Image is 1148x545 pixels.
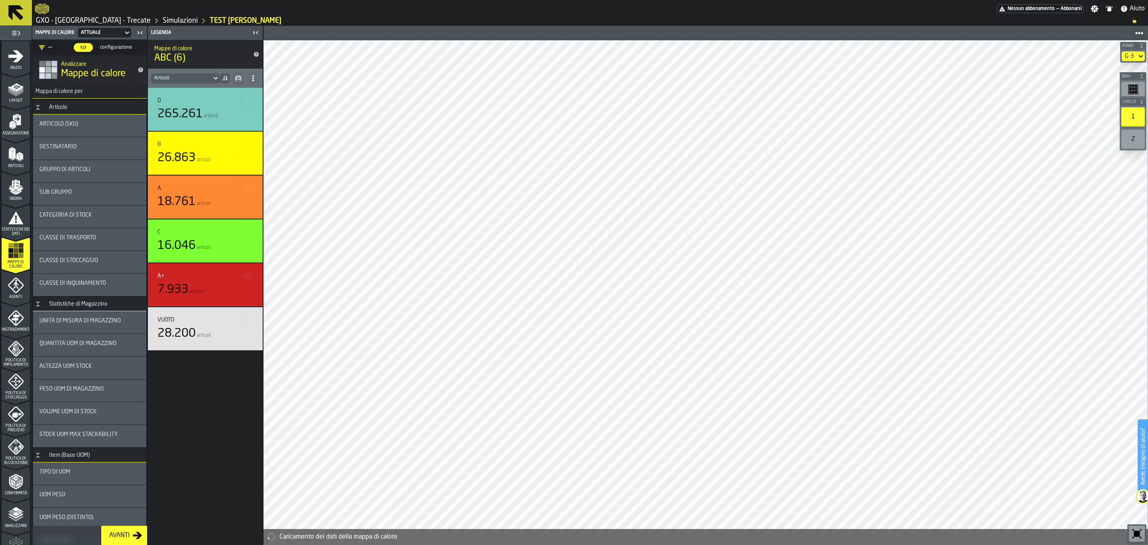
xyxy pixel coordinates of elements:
[39,189,72,195] span: Sub Gruppo
[39,43,52,52] div: DropdownMenuValue-
[39,469,70,475] span: Tipo di UOM
[39,431,140,438] div: Title
[44,301,112,307] div: Statistiche di Magazzino
[39,492,65,498] span: UOM Peso
[39,257,98,264] span: Classe di Stoccaggio
[35,2,49,16] a: logo-header
[76,28,133,38] div: DropdownMenuValue-21ce7b4f-5625-42cd-b623-7734a078d9fc
[39,235,140,241] div: Title
[39,469,140,475] div: Title
[157,273,253,279] div: Title
[240,312,256,328] button: button-
[2,368,30,400] li: menu Politica di Stoccaggio
[2,499,30,531] li: menu Analizzare
[39,363,140,369] div: Title
[33,508,146,530] div: stat-UOM Peso (Distinto)
[39,492,140,498] div: Title
[39,212,140,218] div: Title
[33,462,146,485] div: stat-Tipo di UOM
[148,263,263,306] div: stat-
[2,99,30,103] span: Layout
[39,280,140,286] div: Title
[157,282,189,297] div: 7.933
[61,59,131,67] h2: Sub Title
[2,237,30,269] li: menu Mappe di calore
[157,107,203,121] div: 265.261
[39,340,140,347] div: Title
[39,514,140,521] div: Title
[101,526,147,545] button: button-Avanti
[157,151,196,165] div: 26.863
[73,43,93,52] label: button-switch-multi-kpi
[39,409,96,415] span: Volume UOM di Stock
[279,532,1145,542] div: Caricamento dei dati della mappa di calore
[1120,72,1146,80] button: button-
[1120,98,1146,106] button: button-
[210,16,281,25] a: link-to-/wh/i/7274009e-5361-4e21-8e36-7045ee840609/simulations/c71c204d-05a4-43a6-8c99-de7cae3ecd7e
[33,104,43,111] button: Button-Articolo-open
[33,379,146,402] div: stat-Peso UOM di Magazzino
[157,185,253,192] div: Title
[33,183,146,205] div: stat-Sub Gruppo
[33,485,146,507] div: stat-UOM Peso
[2,28,30,39] label: button-toggle-Seleziona il menu completo
[157,317,253,323] div: Title
[1120,100,1138,104] span: Livello
[106,531,133,540] div: Avanti
[157,141,253,148] div: Title
[148,176,263,219] div: stat-
[2,107,30,138] li: menu Assegnazione
[157,326,196,341] div: 28.200
[81,30,120,36] div: DropdownMenuValue-21ce7b4f-5625-42cd-b623-7734a078d9fc
[33,115,146,137] div: stat-Articolo (SKU)
[33,301,43,307] button: Button-Statistiche di Magazzino-open
[97,44,136,51] span: configurazione
[189,289,204,294] span: articoli
[2,434,30,466] li: menu Politica di Allocazione
[233,73,244,83] button: button-
[39,166,90,173] span: Gruppo di articoli
[997,4,1084,13] a: link-to-/wh/i/7274009e-5361-4e21-8e36-7045ee840609/pricing/
[33,402,146,425] div: stat-Volume UOM di Stock
[2,328,30,332] span: Instradamento
[149,30,250,36] div: Legenda
[94,43,139,52] div: thumb
[157,229,253,235] div: Title
[1121,44,1138,48] span: Piano
[2,172,30,204] li: menu Ordini
[33,274,146,296] div: stat-Classe di Inquinamento
[240,180,256,196] button: button-
[2,401,30,433] li: menu Politica di prelievo
[2,66,30,70] span: Inizio
[2,270,30,302] li: menu Agenti
[148,219,263,263] div: stat-
[1127,524,1146,543] div: button-toolbar-undefined
[33,297,146,311] h3: title-section-Statistiche di Magazzino
[2,491,30,496] span: Conformità
[39,318,140,324] div: Title
[1008,6,1055,12] span: Nessun abbonamento
[2,164,30,168] span: Articoli
[2,139,30,171] li: menu Articoli
[33,452,43,458] button: Button-Item (Base UOM)-open
[39,235,96,241] span: Classe di Trasporto
[2,205,30,237] li: menu Statistiche dei dati
[39,121,78,127] span: Articolo (SKU)
[33,357,146,379] div: stat-Altezza UOM Stock
[263,529,1148,545] div: alert-Caricamento dei dati della mappa di calore
[2,456,30,465] span: Politica di Allocazione
[39,189,140,195] div: Title
[148,132,263,175] div: stat-
[154,44,244,52] h2: Sub Title
[36,16,151,25] a: link-to-/wh/i/7274009e-5361-4e21-8e36-7045ee840609
[35,43,59,52] div: DropdownMenuValue-
[265,527,310,543] a: logo-header
[1102,5,1117,13] label: button-toggle-Notifiche
[1120,128,1146,150] div: button-toolbar-undefined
